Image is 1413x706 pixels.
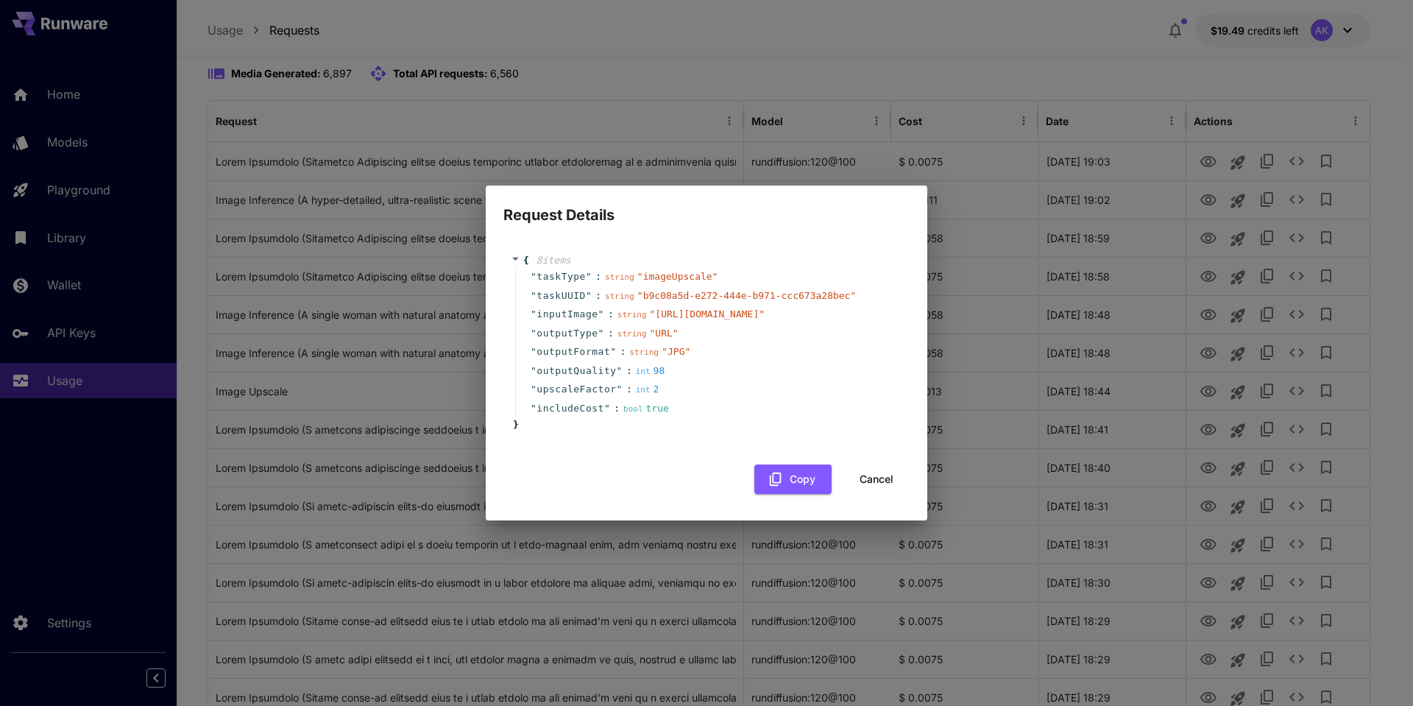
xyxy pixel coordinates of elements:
span: taskUUID [536,289,586,303]
span: " [531,308,536,320]
div: true [623,401,669,416]
span: " b9c08a5d-e272-444e-b971-ccc673a28bec " [637,290,856,301]
span: " [604,403,610,414]
span: : [595,269,601,284]
span: " [586,290,592,301]
span: " [URL][DOMAIN_NAME] " [650,308,765,320]
span: " [617,384,623,395]
h2: Request Details [486,186,927,227]
span: taskType [536,269,586,284]
div: 98 [636,364,665,378]
span: " [598,328,604,339]
span: " [531,403,536,414]
span: : [614,401,620,416]
span: upscaleFactor [536,382,616,397]
span: : [595,289,601,303]
span: : [626,364,632,378]
span: int [636,367,651,376]
span: : [620,345,626,359]
span: " [617,365,623,376]
span: outputFormat [536,345,610,359]
span: { [523,253,529,268]
span: outputType [536,326,598,341]
span: " [531,346,536,357]
span: bool [623,404,643,414]
span: int [636,385,651,395]
span: " URL " [650,328,679,339]
button: Cancel [843,465,910,495]
span: } [511,417,519,432]
span: inputImage [536,307,598,322]
button: Copy [754,465,832,495]
span: 8 item s [536,255,571,266]
div: 2 [636,382,659,397]
span: " [531,365,536,376]
span: " imageUpscale " [637,271,718,282]
span: string [617,329,647,339]
span: outputQuality [536,364,616,378]
span: " [598,308,604,320]
span: : [608,326,614,341]
span: " [610,346,616,357]
span: " [586,271,592,282]
span: " [531,290,536,301]
span: : [608,307,614,322]
span: string [617,310,647,320]
span: " [531,328,536,339]
span: string [629,347,659,357]
span: " JPG " [662,346,690,357]
span: string [605,272,634,282]
span: : [626,382,632,397]
span: " [531,271,536,282]
span: includeCost [536,401,604,416]
span: " [531,384,536,395]
span: string [605,292,634,301]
